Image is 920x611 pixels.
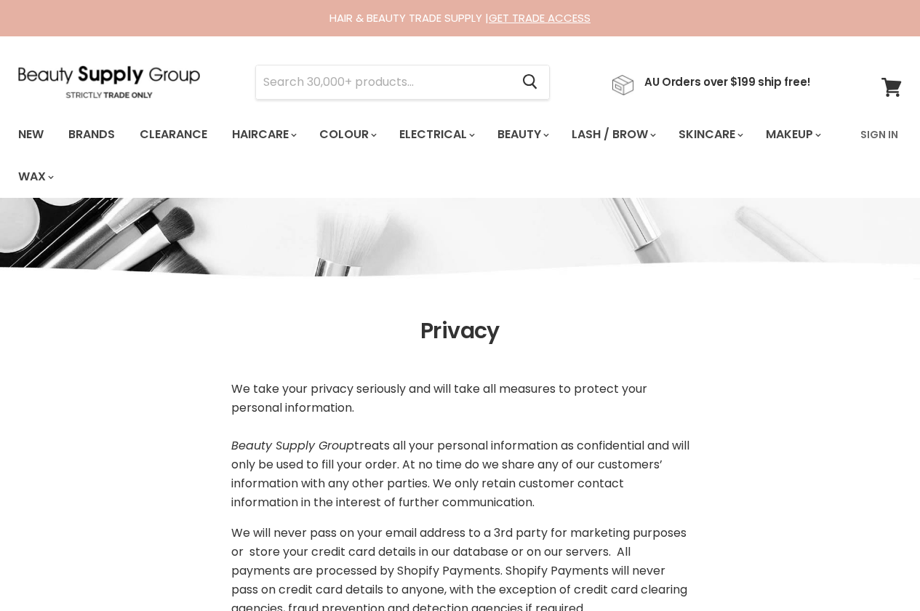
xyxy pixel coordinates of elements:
a: Lash / Brow [561,119,665,150]
form: Product [255,65,550,100]
a: Brands [57,119,126,150]
a: Haircare [221,119,305,150]
a: Skincare [668,119,752,150]
a: GET TRADE ACCESS [489,10,591,25]
iframe: Gorgias live chat messenger [847,543,905,596]
span: We take your privacy seriously and will take all measures to protect your personal information. [231,380,647,416]
a: Colour [308,119,385,150]
a: Sign In [852,119,907,150]
a: Makeup [755,119,830,150]
em: Beauty Supply Group [231,437,354,454]
a: New [7,119,55,150]
span: treats all your personal information as confidential and will only be used to fill your order. At... [231,437,689,511]
h1: Privacy [18,319,902,344]
a: Electrical [388,119,484,150]
ul: Main menu [7,113,852,198]
input: Search [256,65,511,99]
a: Beauty [487,119,558,150]
a: Clearance [129,119,218,150]
button: Search [511,65,549,99]
a: Wax [7,161,63,192]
